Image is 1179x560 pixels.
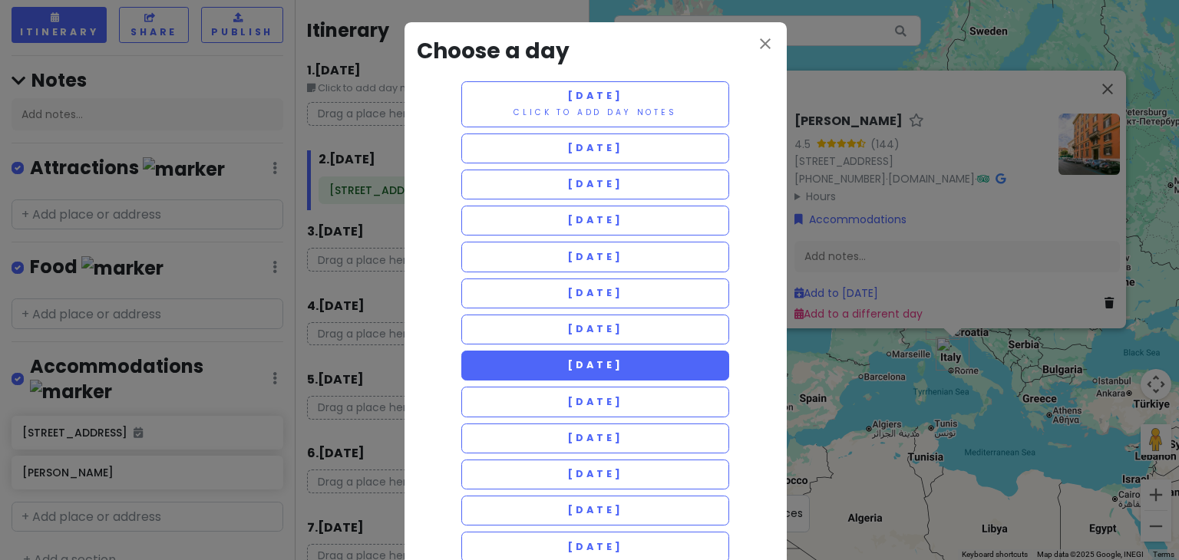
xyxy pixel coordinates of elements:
span: [DATE] [567,467,623,480]
span: [DATE] [567,213,623,226]
button: [DATE] [461,315,730,344]
button: [DATE]Click to add day notes [461,81,730,127]
h3: Choose a day [417,35,774,69]
small: Click to add day notes [514,107,676,118]
span: [DATE] [567,322,623,335]
button: [DATE] [461,387,730,417]
button: [DATE] [461,423,730,453]
button: [DATE] [461,460,730,489]
button: [DATE] [461,242,730,272]
span: [DATE] [567,177,623,190]
span: [DATE] [567,250,623,263]
button: [DATE] [461,351,730,380]
button: [DATE] [461,496,730,525]
button: close [756,35,774,56]
span: [DATE] [567,286,623,299]
span: [DATE] [567,431,623,444]
span: [DATE] [567,540,623,553]
button: [DATE] [461,133,730,163]
span: [DATE] [567,141,623,154]
span: [DATE] [567,395,623,408]
span: [DATE] [567,358,623,371]
button: [DATE] [461,206,730,236]
i: close [756,35,774,53]
button: [DATE] [461,170,730,199]
span: [DATE] [567,89,623,102]
span: [DATE] [567,503,623,516]
button: [DATE] [461,278,730,308]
